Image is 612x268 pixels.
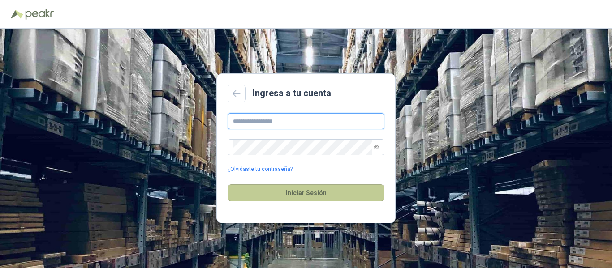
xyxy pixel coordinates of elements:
button: Iniciar Sesión [228,184,384,201]
a: ¿Olvidaste tu contraseña? [228,165,293,174]
h2: Ingresa a tu cuenta [253,86,331,100]
span: eye-invisible [374,145,379,150]
img: Peakr [25,9,54,20]
img: Logo [11,10,23,19]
